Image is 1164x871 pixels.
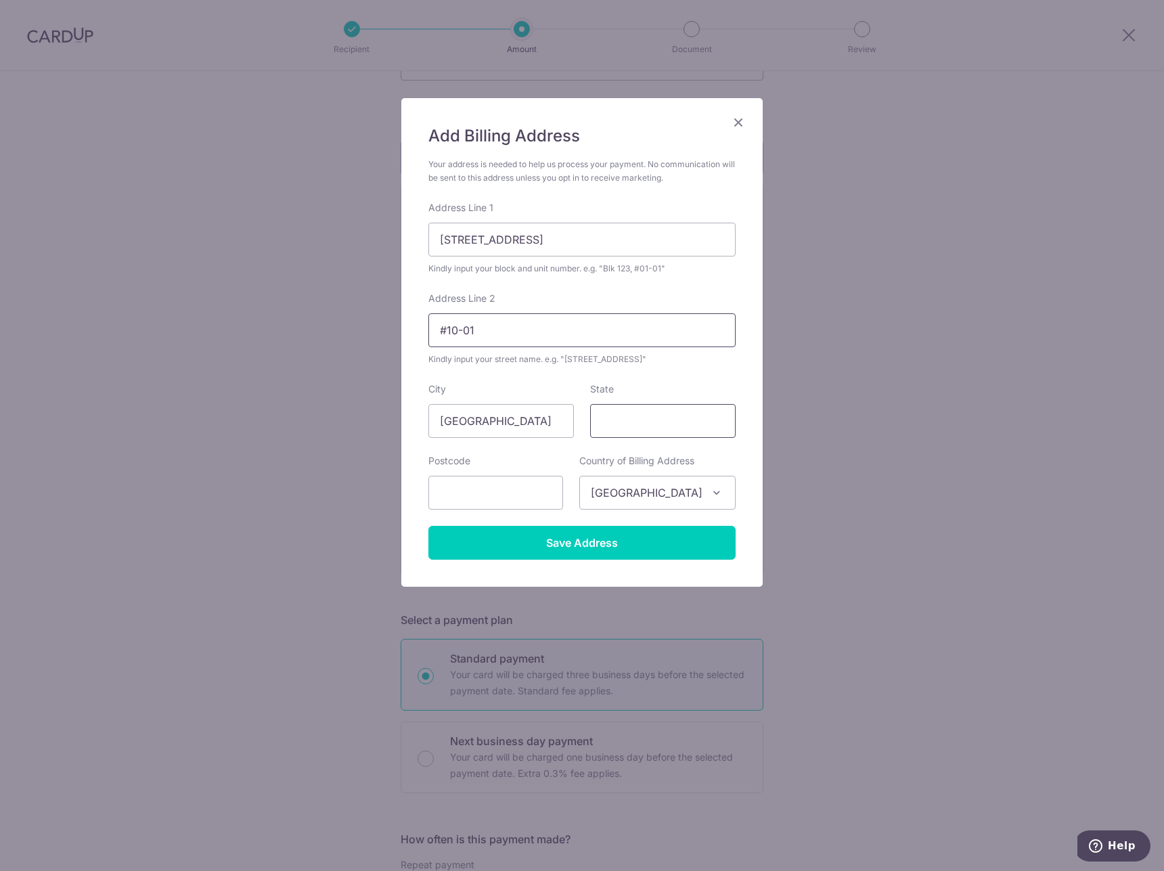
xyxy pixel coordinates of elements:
div: Kindly input your street name. e.g. "[STREET_ADDRESS]" [428,353,736,366]
label: Address Line 1 [428,201,493,215]
h5: Add Billing Address [428,125,736,147]
button: Close [730,114,746,131]
label: Address Line 2 [428,292,495,305]
span: Singapore [579,476,736,510]
div: Kindly input your block and unit number. e.g. "Blk 123, #01-01" [428,262,736,275]
label: Postcode [428,454,470,468]
iframe: Opens a widget where you can find more information [1077,830,1150,864]
input: Save Address [428,526,736,560]
label: City [428,382,446,396]
label: State [590,382,614,396]
div: Your address is needed to help us process your payment. No communication will be sent to this add... [428,158,736,185]
label: Country of Billing Address [579,454,694,468]
span: Singapore [580,476,735,509]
